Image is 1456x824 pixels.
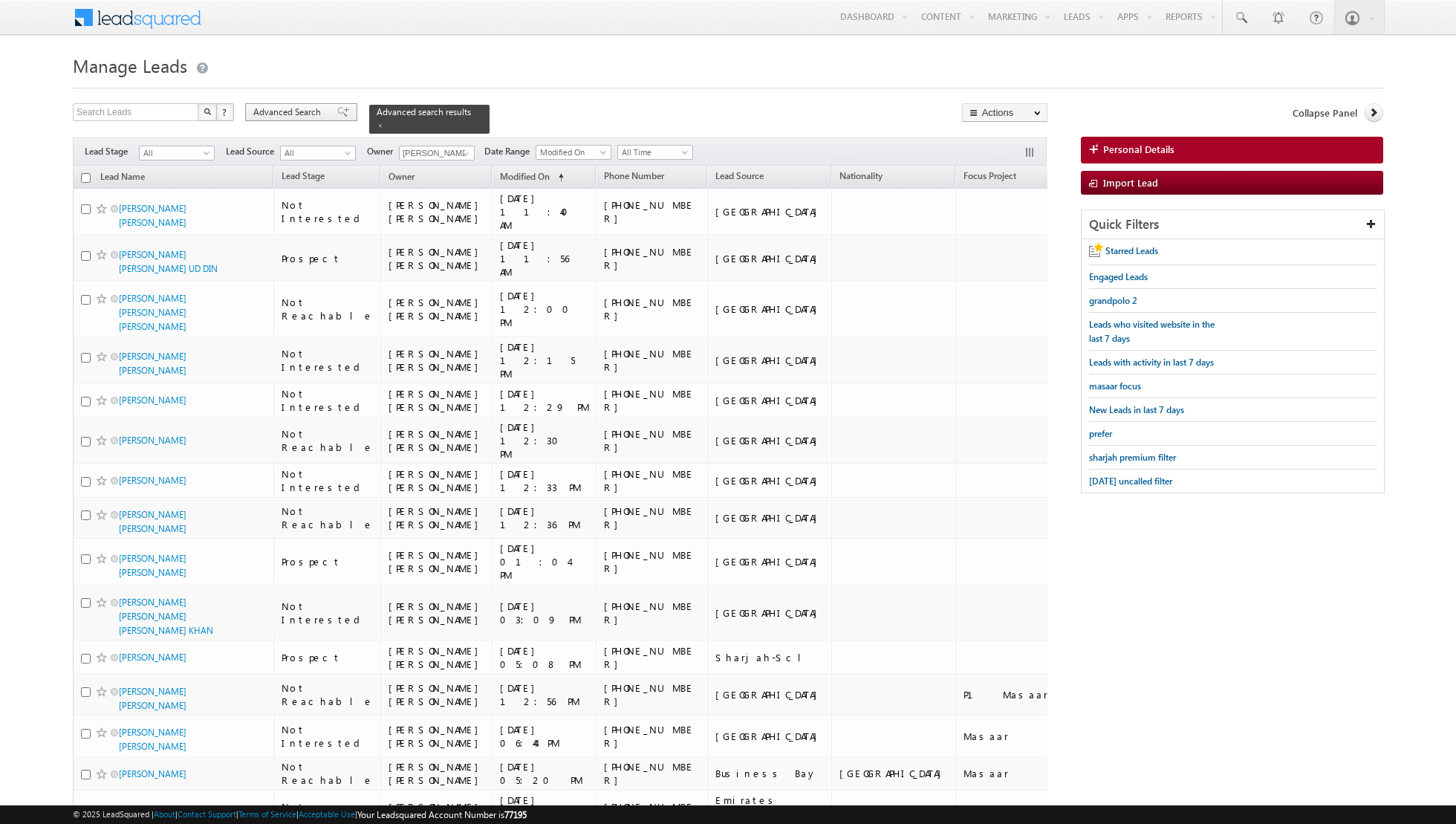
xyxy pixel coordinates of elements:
[500,467,589,494] div: [DATE] 12:33 PM
[282,505,374,531] div: Not Reachable
[715,511,825,525] div: [GEOGRAPHIC_DATA]
[1082,210,1384,239] div: Quick Filters
[282,387,374,414] div: Not Interested
[493,168,571,187] a: Modified On (sorted ascending)
[119,435,186,446] a: [PERSON_NAME]
[500,542,589,582] div: [DATE] 01:04 PM
[715,394,825,407] div: [GEOGRAPHIC_DATA]
[604,245,701,272] div: [PHONE_NUMBER]
[119,475,186,486] a: [PERSON_NAME]
[389,387,486,414] div: [PERSON_NAME] [PERSON_NAME]
[839,767,949,780] div: [GEOGRAPHIC_DATA]
[282,723,374,750] div: Not Interested
[552,172,564,184] span: (sorted ascending)
[119,203,186,228] a: [PERSON_NAME] [PERSON_NAME]
[299,809,355,819] a: Acceptable Use
[956,168,1024,187] a: Focus Project
[389,548,486,575] div: [PERSON_NAME] [PERSON_NAME]
[154,809,175,819] a: About
[500,192,589,232] div: [DATE] 11:40 AM
[500,421,589,461] div: [DATE] 12:30 PM
[367,145,399,158] span: Owner
[1105,245,1158,256] span: Starred Leads
[504,809,527,820] span: 77195
[1103,176,1158,189] span: Import Lead
[389,600,486,626] div: [PERSON_NAME] [PERSON_NAME]
[119,249,218,274] a: [PERSON_NAME] [PERSON_NAME] UD DIN
[119,509,186,534] a: [PERSON_NAME] [PERSON_NAME]
[1089,319,1215,344] span: Leads who visited website in the last 7 days
[389,644,486,671] div: [PERSON_NAME] [PERSON_NAME]
[1089,428,1112,439] span: prefer
[500,171,550,182] span: Modified On
[282,252,374,265] div: Prospect
[963,730,1061,743] div: Masaar
[500,239,589,279] div: [DATE] 11:56 AM
[119,351,186,376] a: [PERSON_NAME] [PERSON_NAME]
[274,168,332,187] a: Lead Stage
[715,474,825,487] div: [GEOGRAPHIC_DATA]
[962,103,1047,122] button: Actions
[604,760,701,787] div: [PHONE_NUMBER]
[604,548,701,575] div: [PHONE_NUMBER]
[500,340,589,380] div: [DATE] 12:15 PM
[282,467,374,494] div: Not Interested
[389,171,415,182] span: Owner
[119,768,186,779] a: [PERSON_NAME]
[389,467,486,494] div: [PERSON_NAME] [PERSON_NAME]
[389,427,486,454] div: [PERSON_NAME] [PERSON_NAME]
[604,505,701,531] div: [PHONE_NUMBER]
[500,681,589,708] div: [DATE] 12:56 PM
[1089,357,1214,368] span: Leads with activity in last 7 days
[715,688,825,701] div: [GEOGRAPHIC_DATA]
[715,434,825,447] div: [GEOGRAPHIC_DATA]
[1293,106,1357,120] span: Collapse Panel
[536,145,611,160] a: Modified On
[1081,137,1383,163] a: Personal Details
[1089,452,1176,463] span: sharjah premium filter
[282,681,374,708] div: Not Reachable
[536,146,607,159] span: Modified On
[1089,476,1172,487] span: [DATE] uncalled filter
[389,245,486,272] div: [PERSON_NAME] [PERSON_NAME]
[119,652,186,663] a: [PERSON_NAME]
[140,146,210,160] span: All
[604,467,701,494] div: [PHONE_NUMBER]
[708,168,771,187] a: Lead Source
[604,600,701,626] div: [PHONE_NUMBER]
[839,170,883,181] span: Nationality
[282,427,374,454] div: Not Reachable
[715,252,825,265] div: [GEOGRAPHIC_DATA]
[222,106,229,118] span: ?
[377,106,471,117] span: Advanced search results
[715,730,825,743] div: [GEOGRAPHIC_DATA]
[604,170,664,181] span: Phone Number
[715,606,825,620] div: [GEOGRAPHIC_DATA]
[715,767,825,780] div: Business Bay
[282,555,374,568] div: Prospect
[715,651,825,664] div: Sharjah-Scl
[282,170,325,181] span: Lead Stage
[715,205,825,218] div: [GEOGRAPHIC_DATA]
[282,296,374,322] div: Not Reachable
[119,686,186,711] a: [PERSON_NAME] [PERSON_NAME]
[500,387,589,414] div: [DATE] 12:29 PM
[389,723,486,750] div: [PERSON_NAME] [PERSON_NAME]
[604,296,701,322] div: [PHONE_NUMBER]
[226,145,280,158] span: Lead Source
[963,170,1016,181] span: Focus Project
[500,505,589,531] div: [DATE] 12:36 PM
[73,808,527,822] span: © 2025 LeadSquared | | | | |
[963,767,1061,780] div: Masaar
[139,146,215,160] a: All
[604,347,701,374] div: [PHONE_NUMBER]
[282,760,374,787] div: Not Reachable
[357,809,527,820] span: Your Leadsquared Account Number is
[604,427,701,454] div: [PHONE_NUMBER]
[282,651,374,664] div: Prospect
[1089,295,1137,306] span: grandpolo 2
[119,395,186,406] a: [PERSON_NAME]
[280,146,356,160] a: All
[604,644,701,671] div: [PHONE_NUMBER]
[119,553,186,578] a: [PERSON_NAME] [PERSON_NAME]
